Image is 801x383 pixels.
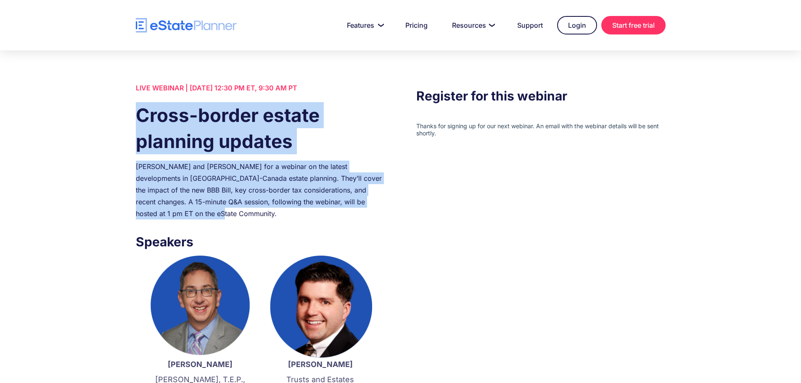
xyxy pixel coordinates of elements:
[136,161,385,219] div: [PERSON_NAME] and [PERSON_NAME] for a webinar on the latest developments in [GEOGRAPHIC_DATA]-Can...
[136,232,385,251] h3: Speakers
[395,17,438,34] a: Pricing
[136,82,385,94] div: LIVE WEBINAR | [DATE] 12:30 PM ET, 9:30 AM PT
[288,360,353,369] strong: [PERSON_NAME]
[136,18,237,33] a: home
[136,102,385,154] h1: Cross-border estate planning updates
[507,17,553,34] a: Support
[557,16,597,34] a: Login
[416,86,665,106] h3: Register for this webinar
[337,17,391,34] a: Features
[416,122,665,137] iframe: Form 0
[601,16,666,34] a: Start free trial
[442,17,503,34] a: Resources
[168,360,233,369] strong: [PERSON_NAME]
